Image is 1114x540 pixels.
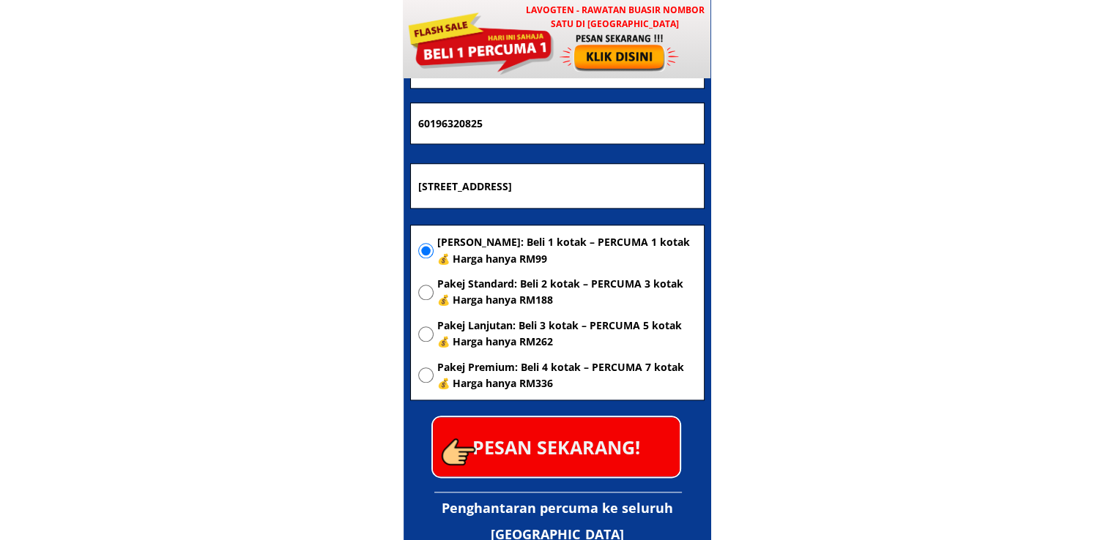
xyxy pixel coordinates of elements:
input: Nombor Telefon Bimbit [415,103,700,144]
input: Alamat [415,164,700,208]
span: Pakej Lanjutan: Beli 3 kotak – PERCUMA 5 kotak 💰 Harga hanya RM262 [437,318,697,350]
h3: LAVOGTEN - Rawatan Buasir Nombor Satu di [GEOGRAPHIC_DATA] [519,3,711,31]
p: PESAN SEKARANG! [433,417,680,476]
span: [PERSON_NAME]: Beli 1 kotak – PERCUMA 1 kotak 💰 Harga hanya RM99 [437,234,697,267]
span: Pakej Premium: Beli 4 kotak – PERCUMA 7 kotak 💰 Harga hanya RM336 [437,359,697,392]
span: Pakej Standard: Beli 2 kotak – PERCUMA 3 kotak 💰 Harga hanya RM188 [437,276,697,309]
